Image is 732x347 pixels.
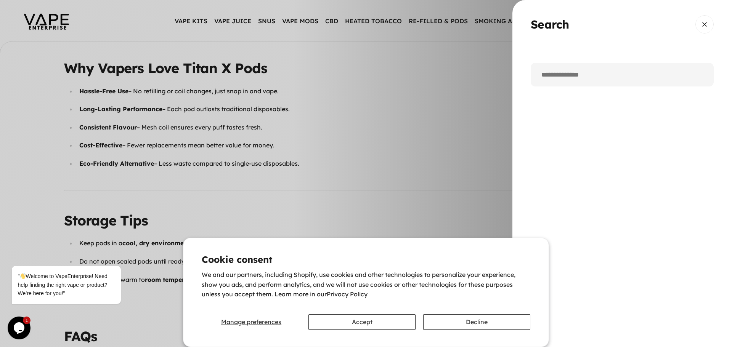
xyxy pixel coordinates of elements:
[327,290,368,298] a: Privacy Policy
[423,314,530,330] button: Decline
[531,19,569,30] span: Search
[202,314,301,330] button: Manage preferences
[8,197,145,313] iframe: chat widget
[202,270,530,299] p: We and our partners, including Shopify, use cookies and other technologies to personalize your ex...
[202,255,530,264] h2: Cookie consent
[221,318,281,326] span: Manage preferences
[8,317,32,339] iframe: chat widget
[695,15,714,34] button: Close
[308,314,416,330] button: Accept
